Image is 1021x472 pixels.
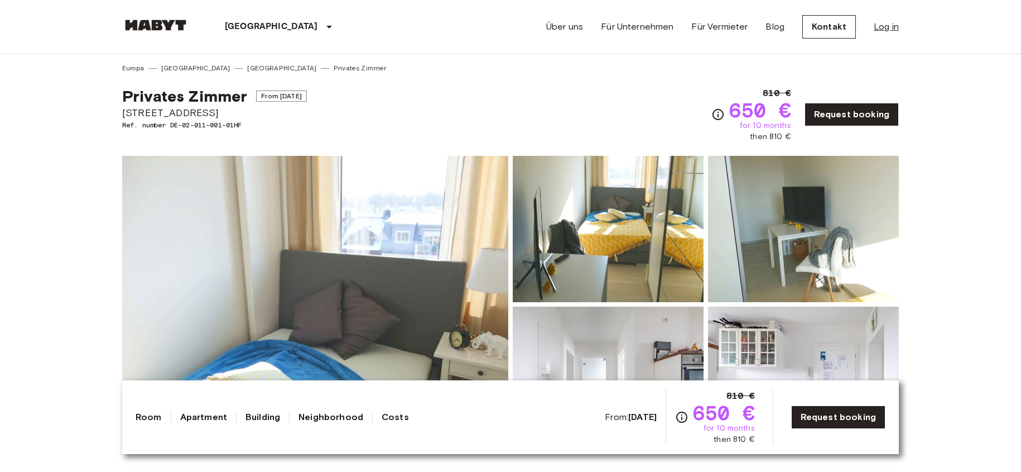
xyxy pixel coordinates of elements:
img: Picture of unit DE-02-011-001-01HF [513,156,704,302]
span: Ref. number DE-02-011-001-01HF [122,120,307,130]
a: Über uns [546,20,583,34]
a: Room [136,411,162,424]
a: Apartment [180,411,227,424]
a: Costs [382,411,409,424]
span: then 810 € [750,131,791,142]
span: From: [605,411,657,423]
img: Picture of unit DE-02-011-001-01HF [708,307,899,453]
span: 810 € [726,389,755,403]
p: [GEOGRAPHIC_DATA] [225,20,318,34]
a: [GEOGRAPHIC_DATA] [161,63,230,73]
img: Habyt [122,20,189,31]
a: Für Unternehmen [601,20,673,34]
img: Picture of unit DE-02-011-001-01HF [513,307,704,453]
a: Für Vermieter [691,20,748,34]
span: 650 € [693,403,755,423]
img: Picture of unit DE-02-011-001-01HF [708,156,899,302]
svg: Check cost overview for full price breakdown. Please note that discounts apply to new joiners onl... [675,411,688,424]
a: Kontakt [802,15,856,39]
span: 650 € [729,100,791,120]
span: From [DATE] [256,90,307,102]
span: for 10 months [704,423,755,434]
span: then 810 € [714,434,755,445]
a: Building [245,411,280,424]
a: Privates Zimmer [334,63,386,73]
svg: Check cost overview for full price breakdown. Please note that discounts apply to new joiners onl... [711,108,725,121]
img: Marketing picture of unit DE-02-011-001-01HF [122,156,508,453]
a: Request booking [805,103,899,126]
a: Europa [122,63,144,73]
a: Blog [765,20,784,34]
a: Neighborhood [298,411,363,424]
a: [GEOGRAPHIC_DATA] [247,63,316,73]
span: Privates Zimmer [122,87,247,106]
span: for 10 months [740,120,791,131]
b: [DATE] [628,412,657,422]
a: Log in [874,20,899,34]
a: Request booking [791,406,885,429]
span: 810 € [763,87,791,100]
span: [STREET_ADDRESS] [122,106,307,120]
